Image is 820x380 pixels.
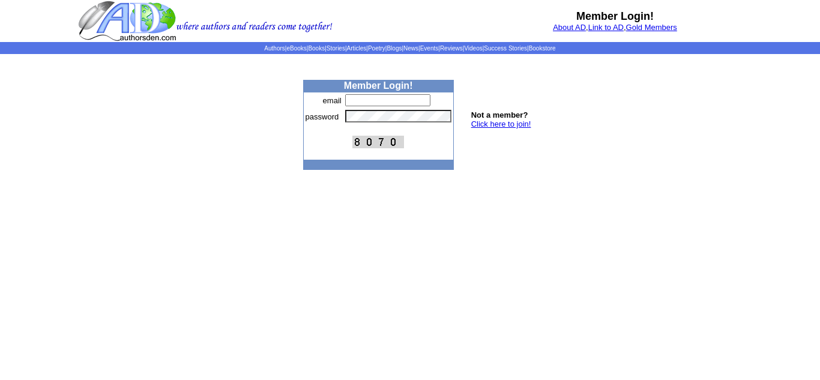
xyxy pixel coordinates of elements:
[576,10,654,22] b: Member Login!
[347,45,367,52] a: Articles
[464,45,482,52] a: Videos
[420,45,439,52] a: Events
[368,45,385,52] a: Poetry
[471,110,528,119] b: Not a member?
[306,112,339,121] font: password
[323,96,342,105] font: email
[308,45,325,52] a: Books
[327,45,345,52] a: Stories
[344,80,413,91] b: Member Login!
[553,23,677,32] font: , ,
[553,23,586,32] a: About AD
[440,45,463,52] a: Reviews
[471,119,531,128] a: Click here to join!
[264,45,285,52] a: Authors
[403,45,418,52] a: News
[588,23,624,32] a: Link to AD
[529,45,556,52] a: Bookstore
[352,136,404,148] img: This Is CAPTCHA Image
[264,45,555,52] span: | | | | | | | | | | | |
[387,45,402,52] a: Blogs
[626,23,677,32] a: Gold Members
[286,45,306,52] a: eBooks
[484,45,527,52] a: Success Stories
